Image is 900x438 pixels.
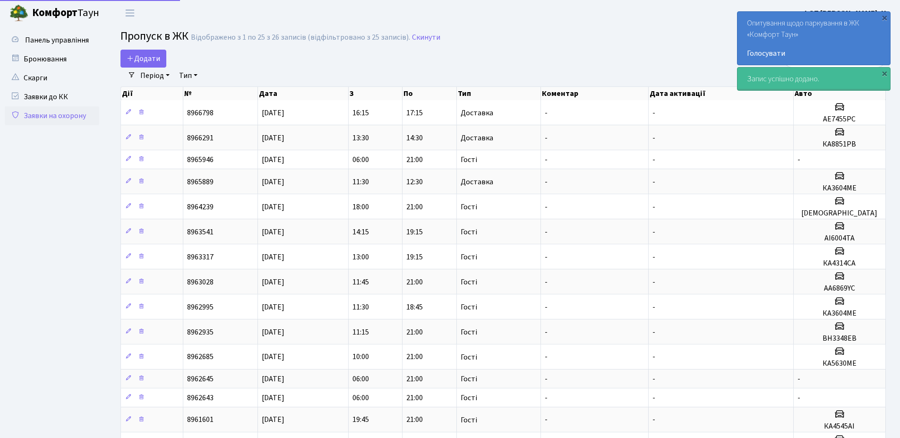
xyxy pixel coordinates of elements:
a: Тип [175,68,201,84]
h5: КА5630МЕ [797,359,882,368]
div: Запис успішно додано. [737,68,890,90]
span: 8966291 [187,133,214,143]
span: Гості [461,203,477,211]
th: Дії [121,87,183,100]
span: - [652,108,655,118]
span: - [545,202,548,212]
span: 21:00 [406,155,423,165]
span: 8962645 [187,374,214,384]
span: 13:00 [352,252,369,262]
span: Гості [461,278,477,286]
span: Пропуск в ЖК [120,28,189,44]
span: [DATE] [262,252,284,262]
span: - [652,202,655,212]
h5: КА4545АІ [797,422,882,431]
span: [DATE] [262,352,284,362]
span: 19:15 [406,252,423,262]
span: - [797,155,800,165]
h5: КА3604МЕ [797,184,882,193]
div: Відображено з 1 по 25 з 26 записів (відфільтровано з 25 записів). [191,33,410,42]
span: - [545,277,548,287]
span: 14:15 [352,227,369,237]
span: 8965889 [187,177,214,187]
span: 21:00 [406,415,423,425]
a: Період [137,68,173,84]
span: - [652,155,655,165]
span: [DATE] [262,177,284,187]
th: Коментар [541,87,649,100]
span: 21:00 [406,393,423,403]
div: Опитування щодо паркування в ЖК «Комфорт Таун» [737,12,890,65]
span: 16:15 [352,108,369,118]
h5: ВН3348ЕВ [797,334,882,343]
button: Переключити навігацію [118,5,142,21]
span: 8962685 [187,352,214,362]
h5: АЕ7455РС [797,115,882,124]
span: 17:15 [406,108,423,118]
span: - [545,227,548,237]
span: [DATE] [262,227,284,237]
span: - [545,155,548,165]
span: - [545,352,548,362]
span: 21:00 [406,202,423,212]
span: 21:00 [406,327,423,337]
h5: КА8851РВ [797,140,882,149]
span: 8962935 [187,327,214,337]
span: - [652,277,655,287]
span: Таун [32,5,99,21]
a: Скинути [412,33,440,42]
img: logo.png [9,4,28,23]
span: Гості [461,394,477,402]
span: 06:00 [352,393,369,403]
span: Гості [461,353,477,361]
span: [DATE] [262,302,284,312]
span: [DATE] [262,277,284,287]
span: 19:45 [352,415,369,425]
a: Скарги [5,69,99,87]
span: [DATE] [262,327,284,337]
a: Панель управління [5,31,99,50]
span: 8963317 [187,252,214,262]
span: 11:30 [352,177,369,187]
h5: КА3604МЕ [797,309,882,318]
span: - [545,374,548,384]
span: - [545,252,548,262]
span: - [652,327,655,337]
span: Гості [461,375,477,383]
span: - [545,108,548,118]
span: 8965946 [187,155,214,165]
a: Заявки на охорону [5,106,99,125]
span: 8962643 [187,393,214,403]
span: 8964239 [187,202,214,212]
th: Дата активації [649,87,794,100]
span: - [545,302,548,312]
span: 06:00 [352,155,369,165]
span: [DATE] [262,155,284,165]
span: - [545,327,548,337]
th: № [183,87,258,100]
span: - [797,374,800,384]
span: 8963028 [187,277,214,287]
span: [DATE] [262,393,284,403]
span: 12:30 [406,177,423,187]
a: Голосувати [747,48,881,59]
span: Гості [461,328,477,336]
span: - [797,393,800,403]
b: Комфорт [32,5,77,20]
span: 18:45 [406,302,423,312]
div: × [880,13,889,22]
span: 14:30 [406,133,423,143]
th: Дата [258,87,349,100]
h5: АА6869YC [797,284,882,293]
span: [DATE] [262,374,284,384]
span: - [652,227,655,237]
span: - [545,393,548,403]
span: - [545,133,548,143]
th: Авто [794,87,886,100]
span: 21:00 [406,352,423,362]
span: Додати [127,53,160,64]
span: 8966798 [187,108,214,118]
th: Тип [457,87,541,100]
span: 11:15 [352,327,369,337]
span: 11:30 [352,302,369,312]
